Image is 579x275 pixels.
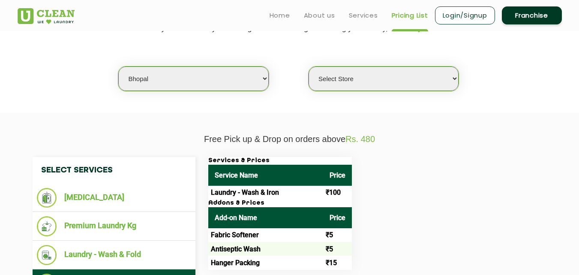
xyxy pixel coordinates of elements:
[270,10,290,21] a: Home
[208,199,352,207] h3: Addons & Prices
[208,228,323,242] td: Fabric Softener
[208,242,323,256] td: Antiseptic Wash
[208,157,352,165] h3: Services & Prices
[37,188,191,208] li: [MEDICAL_DATA]
[323,207,352,228] th: Price
[323,256,352,269] td: ₹15
[33,157,195,184] h4: Select Services
[18,8,75,24] img: UClean Laundry and Dry Cleaning
[435,6,495,24] a: Login/Signup
[502,6,562,24] a: Franchise
[208,186,323,199] td: Laundry - Wash & Iron
[37,216,57,236] img: Premium Laundry Kg
[208,165,323,186] th: Service Name
[37,245,191,265] li: Laundry - Wash & Fold
[392,10,428,21] a: Pricing List
[323,186,352,199] td: ₹100
[37,188,57,208] img: Dry Cleaning
[18,134,562,144] p: Free Pick up & Drop on orders above
[37,216,191,236] li: Premium Laundry Kg
[323,242,352,256] td: ₹5
[323,228,352,242] td: ₹5
[323,165,352,186] th: Price
[345,134,375,144] span: Rs. 480
[208,207,323,228] th: Add-on Name
[208,256,323,269] td: Hanger Packing
[37,245,57,265] img: Laundry - Wash & Fold
[349,10,378,21] a: Services
[304,10,335,21] a: About us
